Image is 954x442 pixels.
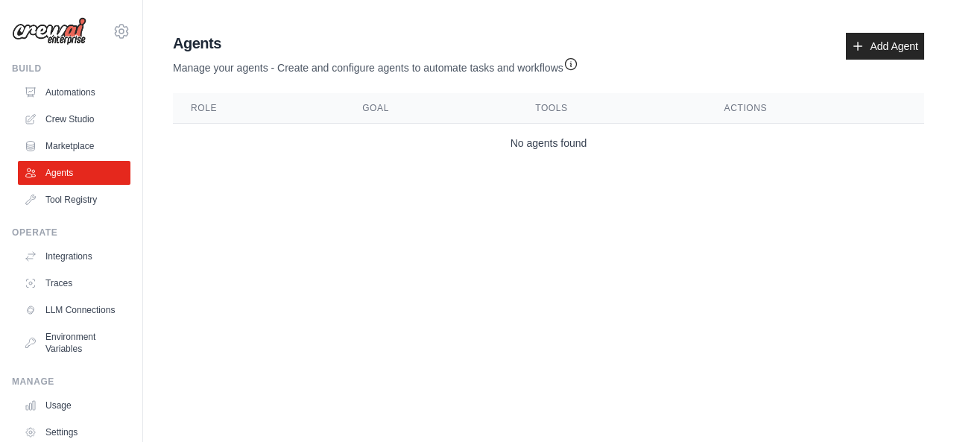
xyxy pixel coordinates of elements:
[18,298,130,322] a: LLM Connections
[173,124,924,163] td: No agents found
[18,80,130,104] a: Automations
[18,244,130,268] a: Integrations
[12,17,86,45] img: Logo
[18,325,130,361] a: Environment Variables
[846,33,924,60] a: Add Agent
[12,376,130,388] div: Manage
[18,394,130,417] a: Usage
[517,93,706,124] th: Tools
[707,93,924,124] th: Actions
[173,93,344,124] th: Role
[18,107,130,131] a: Crew Studio
[18,161,130,185] a: Agents
[18,188,130,212] a: Tool Registry
[18,134,130,158] a: Marketplace
[173,54,578,75] p: Manage your agents - Create and configure agents to automate tasks and workflows
[18,271,130,295] a: Traces
[344,93,517,124] th: Goal
[173,33,578,54] h2: Agents
[12,227,130,239] div: Operate
[12,63,130,75] div: Build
